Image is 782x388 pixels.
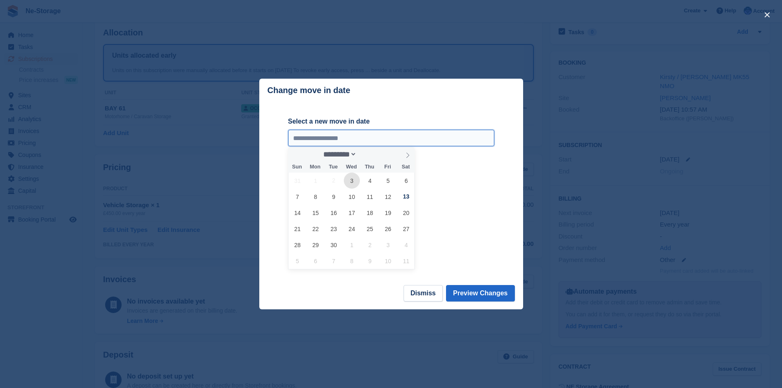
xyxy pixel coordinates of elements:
button: Dismiss [404,285,443,302]
span: September 7, 2025 [289,189,305,205]
span: September 16, 2025 [326,205,342,221]
input: Year [357,150,383,159]
span: September 20, 2025 [398,205,414,221]
button: close [761,8,774,21]
span: Thu [360,164,378,170]
span: Sun [288,164,306,170]
span: September 24, 2025 [344,221,360,237]
span: September 27, 2025 [398,221,414,237]
p: Change move in date [268,86,350,95]
span: October 1, 2025 [344,237,360,253]
span: October 9, 2025 [362,253,378,269]
span: October 7, 2025 [326,253,342,269]
span: September 6, 2025 [398,173,414,189]
span: Fri [378,164,397,170]
span: Mon [306,164,324,170]
span: October 10, 2025 [380,253,396,269]
span: September 28, 2025 [289,237,305,253]
label: Select a new move in date [288,117,494,126]
span: September 1, 2025 [308,173,324,189]
span: Wed [342,164,360,170]
span: September 14, 2025 [289,205,305,221]
select: Month [320,150,357,159]
span: October 11, 2025 [398,253,414,269]
span: September 12, 2025 [380,189,396,205]
span: October 2, 2025 [362,237,378,253]
span: September 3, 2025 [344,173,360,189]
span: September 23, 2025 [326,221,342,237]
span: September 17, 2025 [344,205,360,221]
span: October 4, 2025 [398,237,414,253]
span: October 5, 2025 [289,253,305,269]
span: September 2, 2025 [326,173,342,189]
span: September 15, 2025 [308,205,324,221]
span: September 9, 2025 [326,189,342,205]
span: September 29, 2025 [308,237,324,253]
span: September 22, 2025 [308,221,324,237]
span: Sat [397,164,415,170]
span: September 30, 2025 [326,237,342,253]
span: September 4, 2025 [362,173,378,189]
span: September 18, 2025 [362,205,378,221]
span: Tue [324,164,342,170]
span: September 26, 2025 [380,221,396,237]
span: September 21, 2025 [289,221,305,237]
span: October 3, 2025 [380,237,396,253]
span: September 8, 2025 [308,189,324,205]
span: October 6, 2025 [308,253,324,269]
span: September 10, 2025 [344,189,360,205]
span: September 19, 2025 [380,205,396,221]
span: October 8, 2025 [344,253,360,269]
span: August 31, 2025 [289,173,305,189]
button: Preview Changes [446,285,515,302]
span: September 11, 2025 [362,189,378,205]
span: September 5, 2025 [380,173,396,189]
span: September 13, 2025 [398,189,414,205]
span: September 25, 2025 [362,221,378,237]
